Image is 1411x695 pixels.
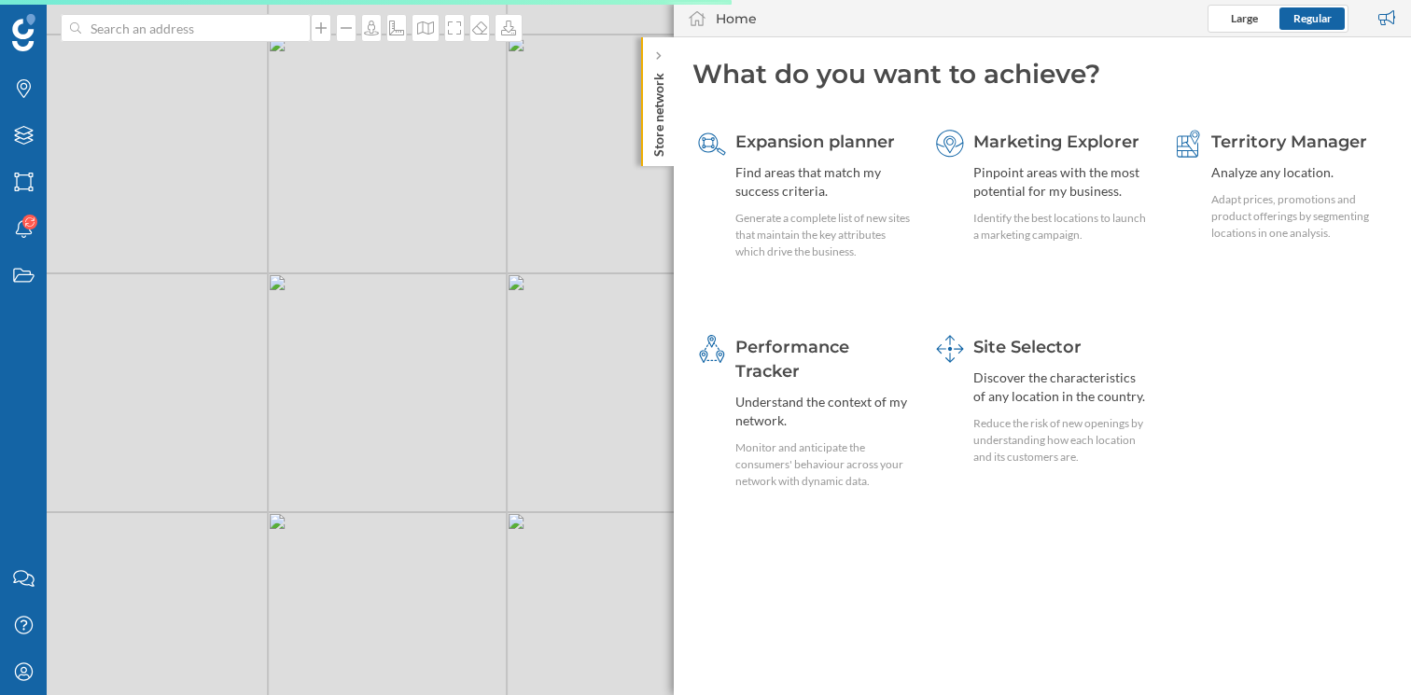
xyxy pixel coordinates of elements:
[973,337,1082,357] span: Site Selector
[692,56,1392,91] div: What do you want to achieve?
[1174,130,1202,158] img: territory-manager.svg
[735,163,911,201] div: Find areas that match my success criteria.
[12,14,35,51] img: Geoblink Logo
[650,65,668,157] p: Store network
[973,368,1149,406] div: Discover the characteristics of any location in the country.
[1211,191,1387,242] div: Adapt prices, promotions and product offerings by segmenting locations in one analysis.
[936,335,964,363] img: dashboards-manager.svg
[735,337,849,382] span: Performance Tracker
[973,415,1149,466] div: Reduce the risk of new openings by understanding how each location and its customers are.
[716,9,757,28] div: Home
[1231,11,1258,25] span: Large
[973,132,1139,152] span: Marketing Explorer
[698,130,726,158] img: search-areas.svg
[936,130,964,158] img: explorer.svg
[735,439,911,490] div: Monitor and anticipate the consumers' behaviour across your network with dynamic data.
[1211,163,1387,182] div: Analyze any location.
[735,132,895,152] span: Expansion planner
[1293,11,1332,25] span: Regular
[973,210,1149,243] div: Identify the best locations to launch a marketing campaign.
[735,210,911,260] div: Generate a complete list of new sites that maintain the key attributes which drive the business.
[1211,132,1367,152] span: Territory Manager
[973,163,1149,201] div: Pinpoint areas with the most potential for my business.
[735,393,911,430] div: Understand the context of my network.
[698,335,726,363] img: monitoring-360.svg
